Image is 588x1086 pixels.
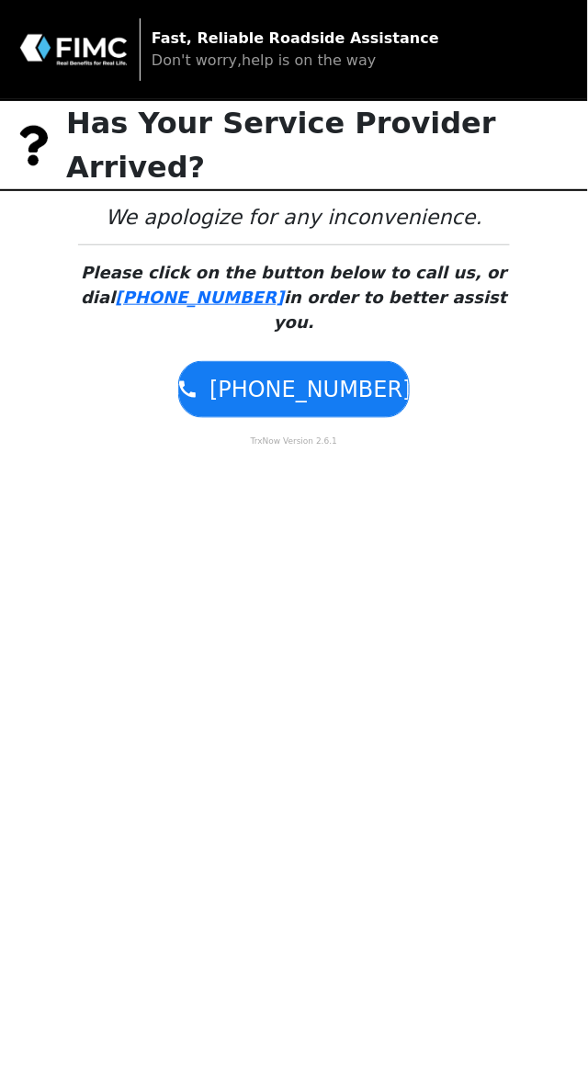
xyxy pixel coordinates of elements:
[66,101,588,189] p: Has Your Service Provider Arrived?
[115,288,284,307] a: [PHONE_NUMBER]
[209,373,412,406] span: [PHONE_NUMBER]
[18,32,129,67] img: trx now logo
[152,29,439,47] strong: Fast, Reliable Roadside Assistance
[152,51,377,69] span: Don't worry,help is on the way
[78,205,510,334] span: Please click on the button below to call us, or dial in order to better assist you.
[179,362,409,417] a: [PHONE_NUMBER]
[78,205,510,230] h4: We apologize for any inconvenience.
